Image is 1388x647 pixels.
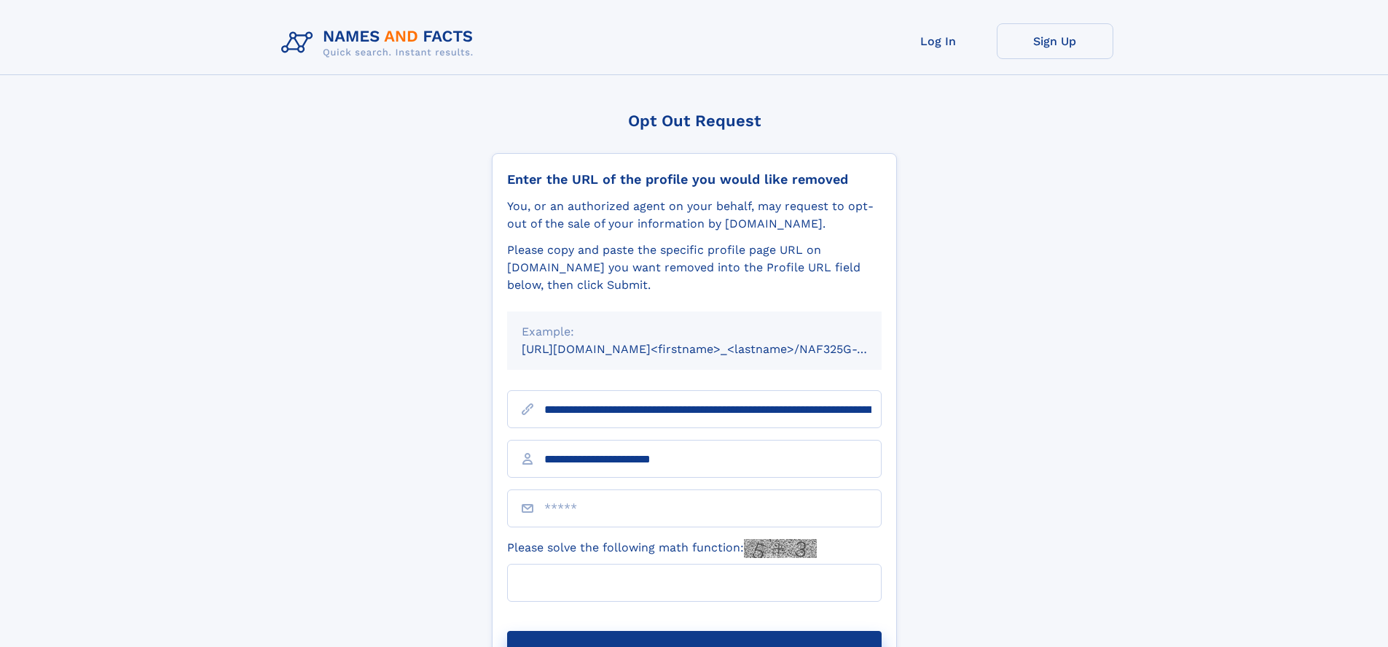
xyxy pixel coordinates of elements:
[507,171,882,187] div: Enter the URL of the profile you would like removed
[507,539,817,558] label: Please solve the following math function:
[507,198,882,233] div: You, or an authorized agent on your behalf, may request to opt-out of the sale of your informatio...
[880,23,997,59] a: Log In
[507,241,882,294] div: Please copy and paste the specific profile page URL on [DOMAIN_NAME] you want removed into the Pr...
[522,323,867,341] div: Example:
[997,23,1113,59] a: Sign Up
[275,23,485,63] img: Logo Names and Facts
[492,112,897,130] div: Opt Out Request
[522,342,909,356] small: [URL][DOMAIN_NAME]<firstname>_<lastname>/NAF325G-xxxxxxxx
